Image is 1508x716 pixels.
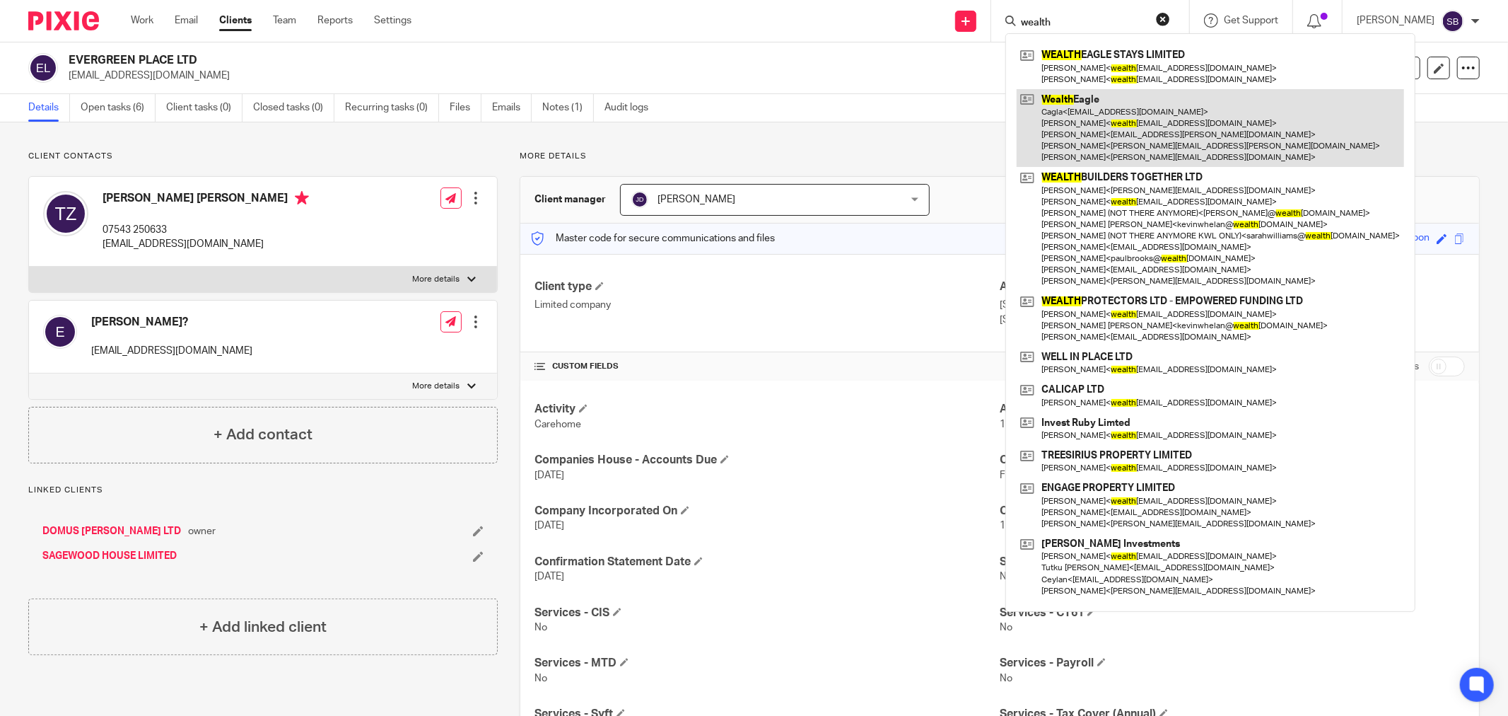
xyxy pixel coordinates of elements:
[534,192,606,207] h3: Client manager
[69,53,1044,68] h2: EVERGREEN PLACE LTD
[43,315,77,349] img: svg%3E
[1000,504,1465,519] h4: Company Reg. No.
[43,191,88,236] img: svg%3E
[1019,17,1147,30] input: Search
[534,572,564,582] span: [DATE]
[1000,279,1465,294] h4: Address
[1000,453,1465,468] h4: Companies House - Auth. Code
[534,504,1000,519] h4: Company Incorporated On
[131,13,153,28] a: Work
[188,524,216,538] span: owner
[81,94,156,122] a: Open tasks (6)
[1000,656,1465,671] h4: Services - Payroll
[534,521,564,531] span: [DATE]
[657,195,735,204] span: [PERSON_NAME]
[1000,402,1465,417] h4: Annual Fee
[413,381,460,392] p: More details
[103,237,309,251] p: [EMAIL_ADDRESS][DOMAIN_NAME]
[631,191,648,208] img: svg%3E
[273,13,296,28] a: Team
[91,344,252,358] p: [EMAIL_ADDRESS][DOMAIN_NAME]
[534,606,1000,620] h4: Services - CIS
[1000,298,1465,312] p: [STREET_ADDRESS][PERSON_NAME]
[1156,12,1170,26] button: Clear
[604,94,659,122] a: Audit logs
[219,13,252,28] a: Clients
[42,549,177,563] a: SAGEWOOD HOUSE LIMITED
[253,94,334,122] a: Closed tasks (0)
[166,94,242,122] a: Client tasks (0)
[534,555,1000,570] h4: Confirmation Statement Date
[1000,470,1037,480] span: FE7QBP
[91,315,252,330] h4: [PERSON_NAME]?
[542,94,594,122] a: Notes (1)
[317,13,353,28] a: Reports
[1000,420,1022,429] span: 1368
[28,53,58,83] img: svg%3E
[534,402,1000,417] h4: Activity
[345,94,439,122] a: Recurring tasks (0)
[1000,313,1465,327] p: [STREET_ADDRESS]
[103,191,309,209] h4: [PERSON_NAME] [PERSON_NAME]
[1000,555,1465,570] h4: Services - ATED
[295,191,309,205] i: Primary
[1357,13,1434,28] p: [PERSON_NAME]
[450,94,481,122] a: Files
[534,623,547,633] span: No
[1000,623,1012,633] span: No
[534,656,1000,671] h4: Services - MTD
[374,13,411,28] a: Settings
[534,453,1000,468] h4: Companies House - Accounts Due
[103,223,309,237] p: 07543 250633
[534,470,564,480] span: [DATE]
[413,274,460,285] p: More details
[214,424,312,446] h4: + Add contact
[1000,521,1045,531] span: 15317630
[28,485,498,496] p: Linked clients
[534,420,581,429] span: Carehome
[199,616,327,638] h4: + Add linked client
[534,279,1000,294] h4: Client type
[534,674,547,683] span: No
[1000,572,1012,582] span: No
[175,13,198,28] a: Email
[42,524,181,538] a: DOMUS [PERSON_NAME] LTD
[520,151,1480,162] p: More details
[1000,606,1465,620] h4: Services - CT61
[1000,674,1012,683] span: No
[69,69,1287,83] p: [EMAIL_ADDRESS][DOMAIN_NAME]
[534,298,1000,312] p: Limited company
[28,94,70,122] a: Details
[531,231,775,246] p: Master code for secure communications and files
[1224,16,1278,25] span: Get Support
[28,151,498,162] p: Client contacts
[492,94,532,122] a: Emails
[28,11,99,30] img: Pixie
[534,361,1000,372] h4: CUSTOM FIELDS
[1442,10,1464,33] img: svg%3E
